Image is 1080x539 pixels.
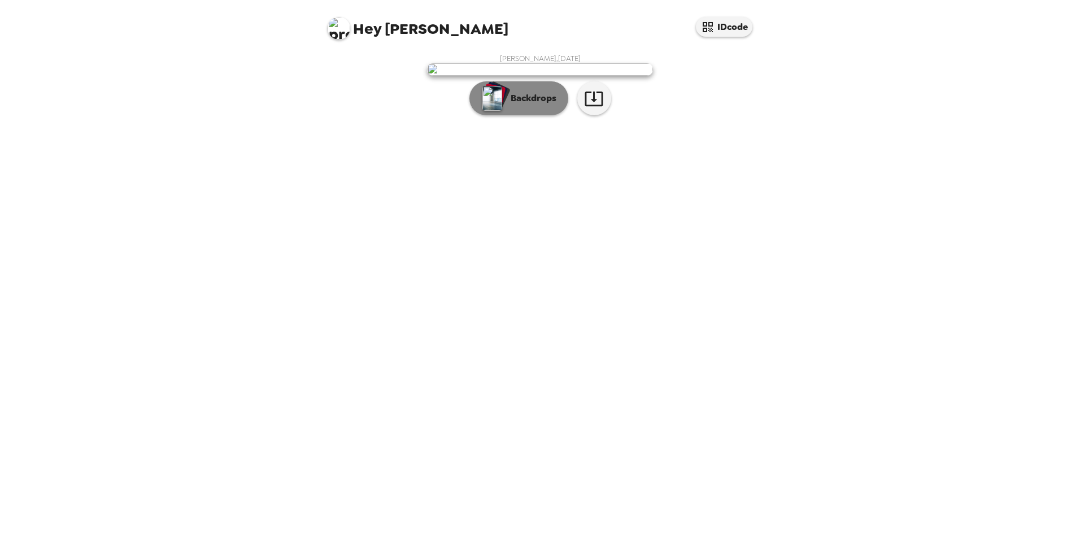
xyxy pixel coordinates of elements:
button: IDcode [696,17,752,37]
span: [PERSON_NAME] [328,11,508,37]
button: Backdrops [469,81,568,115]
p: Backdrops [505,92,556,105]
img: user [427,63,653,76]
img: profile pic [328,17,350,40]
span: [PERSON_NAME] , [DATE] [500,54,581,63]
span: Hey [353,19,381,39]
